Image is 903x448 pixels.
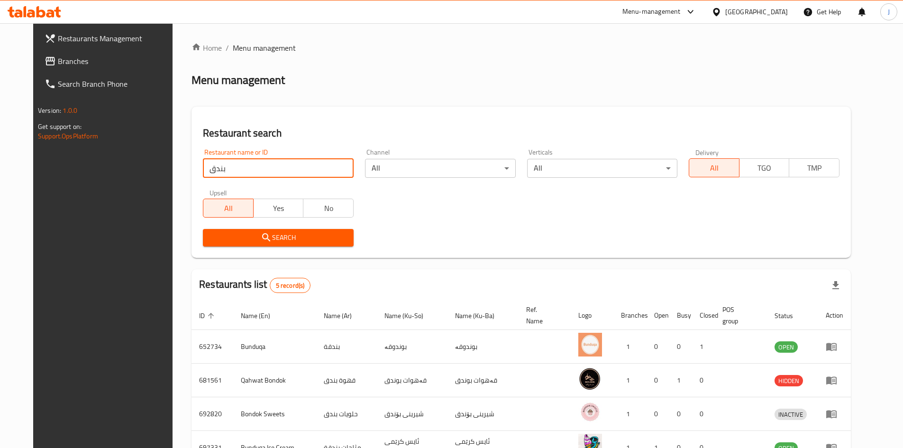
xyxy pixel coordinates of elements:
td: 0 [647,330,669,364]
th: Open [647,301,669,330]
div: HIDDEN [775,375,803,386]
td: 1 [613,397,647,431]
a: Search Branch Phone [37,73,184,95]
th: Branches [613,301,647,330]
span: Version: [38,104,61,117]
td: 0 [669,397,692,431]
div: Menu-management [622,6,681,18]
div: Export file [824,274,847,297]
img: Qahwat Bondok [578,366,602,390]
div: All [365,159,516,178]
td: 692820 [192,397,233,431]
span: ID [199,310,217,321]
td: Qahwat Bondok [233,364,316,397]
span: Ref. Name [526,304,560,327]
td: 0 [669,330,692,364]
span: Name (Ar) [324,310,364,321]
td: شیرینی بۆندق [447,397,518,431]
td: Bondok Sweets [233,397,316,431]
div: Menu [826,375,843,386]
td: قەهوات بوندق [377,364,447,397]
div: Menu [826,408,843,420]
span: Restaurants Management [58,33,176,44]
span: All [693,161,736,175]
td: حلويات بندق [316,397,377,431]
td: 0 [647,397,669,431]
span: Name (En) [241,310,283,321]
td: 0 [647,364,669,397]
span: Name (Ku-So) [384,310,436,321]
div: OPEN [775,341,798,353]
button: TMP [789,158,839,177]
button: No [303,199,354,218]
span: Search [210,232,346,244]
span: Yes [257,201,300,215]
h2: Restaurants list [199,277,310,293]
span: 5 record(s) [270,281,310,290]
th: Action [818,301,851,330]
span: Branches [58,55,176,67]
span: Menu management [233,42,296,54]
button: Search [203,229,354,247]
button: All [689,158,739,177]
button: Yes [253,199,304,218]
td: 0 [692,397,715,431]
span: Name (Ku-Ba) [455,310,507,321]
button: All [203,199,254,218]
img: Bondok Sweets [578,400,602,424]
th: Closed [692,301,715,330]
img: Bunduqa [578,333,602,357]
span: Get support on: [38,120,82,133]
td: 0 [692,364,715,397]
td: 681561 [192,364,233,397]
a: Home [192,42,222,54]
div: [GEOGRAPHIC_DATA] [725,7,788,17]
span: TMP [793,161,836,175]
span: J [888,7,890,17]
span: TGO [743,161,786,175]
label: Delivery [695,149,719,155]
span: Search Branch Phone [58,78,176,90]
span: INACTIVE [775,409,807,420]
td: بندقة [316,330,377,364]
h2: Menu management [192,73,285,88]
th: Logo [571,301,613,330]
td: شیرینی بۆندق [377,397,447,431]
div: Menu [826,341,843,352]
span: Status [775,310,805,321]
td: 1 [613,364,647,397]
span: HIDDEN [775,375,803,386]
td: 1 [613,330,647,364]
span: 1.0.0 [63,104,77,117]
td: 1 [669,364,692,397]
td: قەهوات بوندق [447,364,518,397]
span: All [207,201,250,215]
td: بوندوقە [377,330,447,364]
th: Busy [669,301,692,330]
li: / [226,42,229,54]
td: 652734 [192,330,233,364]
td: بوندوقە [447,330,518,364]
td: قهوة بندق [316,364,377,397]
span: No [307,201,350,215]
a: Branches [37,50,184,73]
td: 1 [692,330,715,364]
nav: breadcrumb [192,42,851,54]
div: All [527,159,678,178]
h2: Restaurant search [203,126,839,140]
span: POS group [722,304,755,327]
span: OPEN [775,342,798,353]
input: Search for restaurant name or ID.. [203,159,354,178]
button: TGO [739,158,790,177]
a: Support.OpsPlatform [38,130,98,142]
td: Bunduqa [233,330,316,364]
a: Restaurants Management [37,27,184,50]
label: Upsell [210,189,227,196]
